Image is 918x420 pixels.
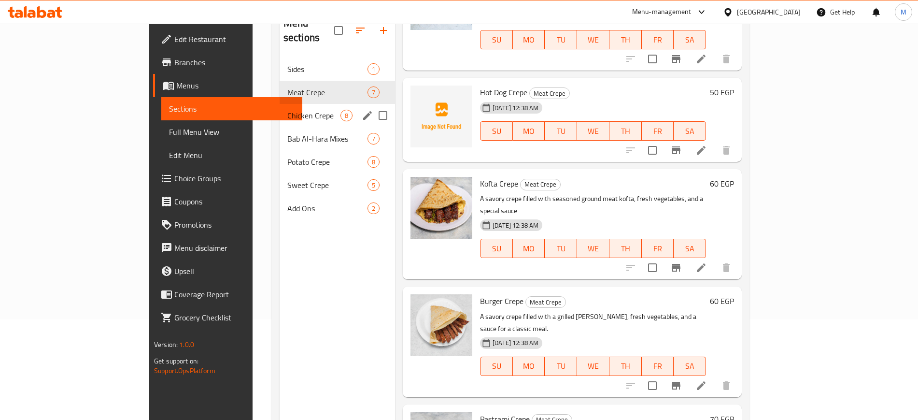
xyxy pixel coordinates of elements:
span: 2 [368,204,379,213]
span: FR [646,242,670,256]
span: FR [646,124,670,138]
div: Meat Crepe [525,296,566,308]
span: Coupons [174,196,295,207]
button: delete [715,256,738,279]
a: Coupons [153,190,302,213]
button: TU [545,30,577,49]
span: Branches [174,57,295,68]
span: Edit Menu [169,149,295,161]
button: Branch-specific-item [664,47,688,71]
span: Sides [287,63,367,75]
span: Meat Crepe [287,87,367,98]
img: Kofta Crepe [410,177,472,239]
button: Add section [372,19,395,42]
span: Menus [176,80,295,91]
button: delete [715,47,738,71]
span: Meat Crepe [526,297,565,308]
span: SA [678,242,702,256]
button: Branch-specific-item [664,139,688,162]
button: FR [642,121,674,141]
span: SA [678,33,702,47]
span: SU [484,242,509,256]
button: TH [609,357,642,376]
div: Meat Crepe [520,179,561,190]
a: Menu disclaimer [153,236,302,260]
button: delete [715,139,738,162]
button: WE [577,357,609,376]
button: edit [360,108,375,123]
span: Get support on: [154,355,198,367]
div: Potato Crepe [287,156,367,168]
span: Menu disclaimer [174,242,295,254]
button: MO [513,121,545,141]
button: Branch-specific-item [664,374,688,397]
span: WE [581,33,606,47]
span: TH [613,359,638,373]
button: WE [577,30,609,49]
span: 1 [368,65,379,74]
a: Edit menu item [695,380,707,391]
span: Choice Groups [174,173,295,184]
span: 5 [368,181,379,190]
span: Full Menu View [169,126,295,138]
span: 8 [368,158,379,167]
div: Menu-management [632,6,692,18]
a: Menus [153,74,302,97]
span: M [901,7,906,17]
button: FR [642,30,674,49]
div: Meat Crepe [529,87,570,99]
span: Meat Crepe [521,179,560,190]
span: Hot Dog Crepe [480,85,527,100]
button: TH [609,121,642,141]
span: MO [517,242,541,256]
button: SA [674,30,706,49]
button: SA [674,121,706,141]
div: Add Ons2 [280,197,395,220]
span: Edit Restaurant [174,33,295,45]
a: Sections [161,97,302,120]
span: Chicken Crepe [287,110,340,121]
span: Kofta Crepe [480,176,518,191]
div: items [367,203,380,214]
div: Chicken Crepe8edit [280,104,395,127]
span: TU [549,242,573,256]
span: TU [549,124,573,138]
span: Version: [154,338,178,351]
button: TU [545,357,577,376]
span: 7 [368,88,379,97]
span: SU [484,124,509,138]
span: SU [484,359,509,373]
button: MO [513,30,545,49]
a: Edit menu item [695,53,707,65]
span: TU [549,33,573,47]
span: Select to update [642,376,663,396]
button: MO [513,239,545,258]
a: Promotions [153,213,302,236]
div: Sides1 [280,58,395,81]
span: Add Ons [287,203,367,214]
span: Select to update [642,49,663,69]
span: 7 [368,134,379,144]
span: [DATE] 12:38 AM [489,221,542,230]
img: Burger Crepe [410,294,472,356]
span: Sections [169,103,295,115]
button: SA [674,239,706,258]
button: SU [480,239,513,258]
div: items [367,133,380,145]
h2: Menu sections [283,16,334,45]
button: WE [577,121,609,141]
button: TU [545,239,577,258]
span: [DATE] 12:38 AM [489,338,542,348]
button: TU [545,121,577,141]
span: SA [678,359,702,373]
button: SA [674,357,706,376]
button: SU [480,357,513,376]
span: SU [484,33,509,47]
a: Upsell [153,260,302,283]
span: Grocery Checklist [174,312,295,323]
button: MO [513,357,545,376]
span: Promotions [174,219,295,231]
